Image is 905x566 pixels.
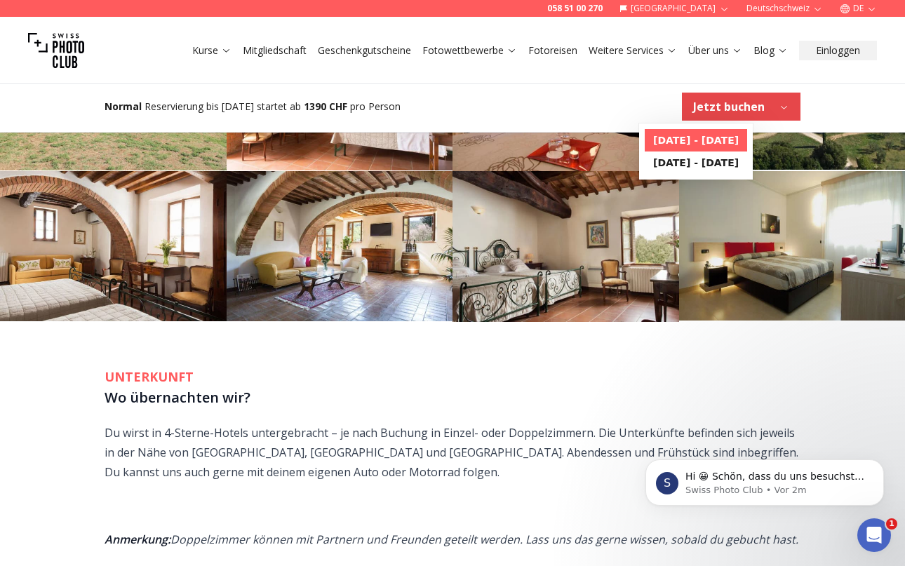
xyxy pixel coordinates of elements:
a: Mitgliedschaft [243,43,307,58]
button: Mitgliedschaft [237,41,312,60]
button: Einloggen [799,41,877,60]
h3: Wo übernachten wir? [105,386,800,409]
b: 1390 CHF [304,100,347,113]
a: Geschenkgutscheine [318,43,411,58]
span: pro Person [350,100,401,113]
img: Photo129 [452,171,679,322]
img: Swiss photo club [28,22,84,79]
span: 1 [886,518,897,530]
button: Weitere Services [583,41,683,60]
a: Über uns [688,43,742,58]
b: Jetzt buchen [693,98,765,115]
a: Blog [753,43,788,58]
div: Jetzt buchen [639,123,753,180]
p: Du wirst in 4-Sterne-Hotels untergebracht – je nach Buchung in Einzel- oder Doppelzimmern. Die Un... [105,423,800,482]
button: Blog [748,41,793,60]
a: 058 51 00 270 [547,3,603,14]
button: Geschenkgutscheine [312,41,417,60]
button: Über uns [683,41,748,60]
a: Fotowettbewerbe [422,43,517,58]
b: [DATE] - [DATE] [653,156,739,170]
span: Reservierung bis [DATE] startet ab [145,100,301,113]
button: Kurse [187,41,237,60]
em: Anmerkung: [105,532,170,547]
button: Fotowettbewerbe [417,41,523,60]
b: Normal [105,100,142,113]
em: Doppelzimmer können mit Partnern und Freunden geteilt werden. Lass uns das gerne wissen, sobald d... [170,532,798,547]
button: Jetzt buchen [682,93,800,121]
b: [DATE] - [DATE] [653,133,739,147]
button: Fotoreisen [523,41,583,60]
a: Kurse [192,43,232,58]
img: Photo128 [227,171,453,322]
a: Fotoreisen [528,43,577,58]
a: Weitere Services [589,43,677,58]
iframe: Intercom live chat [857,518,891,552]
h2: UNTERKUNFT [105,367,800,386]
iframe: Intercom notifications Nachricht [624,430,905,528]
